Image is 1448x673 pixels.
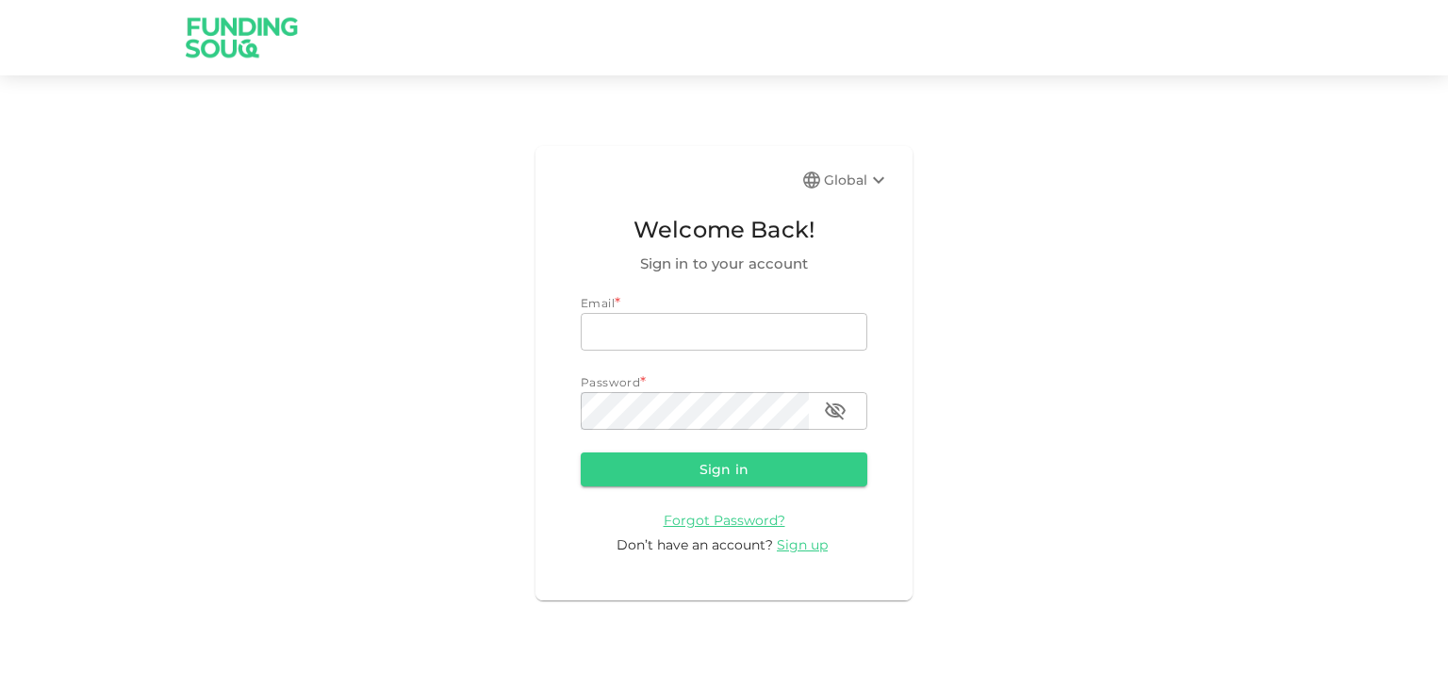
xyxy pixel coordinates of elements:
span: Don’t have an account? [617,536,773,553]
span: Forgot Password? [664,512,785,529]
button: Sign in [581,452,867,486]
input: password [581,392,809,430]
a: Forgot Password? [664,511,785,529]
span: Sign up [777,536,828,553]
span: Welcome Back! [581,212,867,248]
div: Global [824,169,890,191]
input: email [581,313,867,351]
span: Sign in to your account [581,253,867,275]
span: Password [581,375,640,389]
span: Email [581,296,615,310]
